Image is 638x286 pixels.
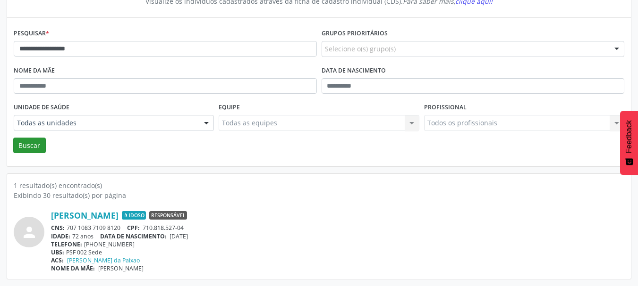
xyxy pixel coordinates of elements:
[51,240,624,248] div: [PHONE_NUMBER]
[51,232,70,240] span: IDADE:
[51,232,624,240] div: 72 anos
[424,100,467,115] label: Profissional
[127,224,140,232] span: CPF:
[143,224,184,232] span: 710.818.527-04
[51,248,624,256] div: PSF 002 Sede
[14,26,49,41] label: Pesquisar
[98,264,144,272] span: [PERSON_NAME]
[170,232,188,240] span: [DATE]
[14,180,624,190] div: 1 resultado(s) encontrado(s)
[51,210,119,221] a: [PERSON_NAME]
[620,111,638,175] button: Feedback - Mostrar pesquisa
[322,26,388,41] label: Grupos prioritários
[625,120,633,153] span: Feedback
[325,44,396,54] span: Selecione o(s) grupo(s)
[51,240,82,248] span: TELEFONE:
[67,256,140,264] a: [PERSON_NAME] da Paixao
[122,211,146,220] span: Idoso
[14,64,55,78] label: Nome da mãe
[100,232,167,240] span: DATA DE NASCIMENTO:
[13,138,46,154] button: Buscar
[149,211,187,220] span: Responsável
[51,256,64,264] span: ACS:
[51,248,64,256] span: UBS:
[14,100,69,115] label: Unidade de saúde
[322,64,386,78] label: Data de nascimento
[219,100,240,115] label: Equipe
[14,190,624,200] div: Exibindo 30 resultado(s) por página
[51,224,65,232] span: CNS:
[51,224,624,232] div: 707 1083 7109 8120
[51,264,95,272] span: NOME DA MÃE:
[17,118,195,128] span: Todas as unidades
[21,224,38,241] i: person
